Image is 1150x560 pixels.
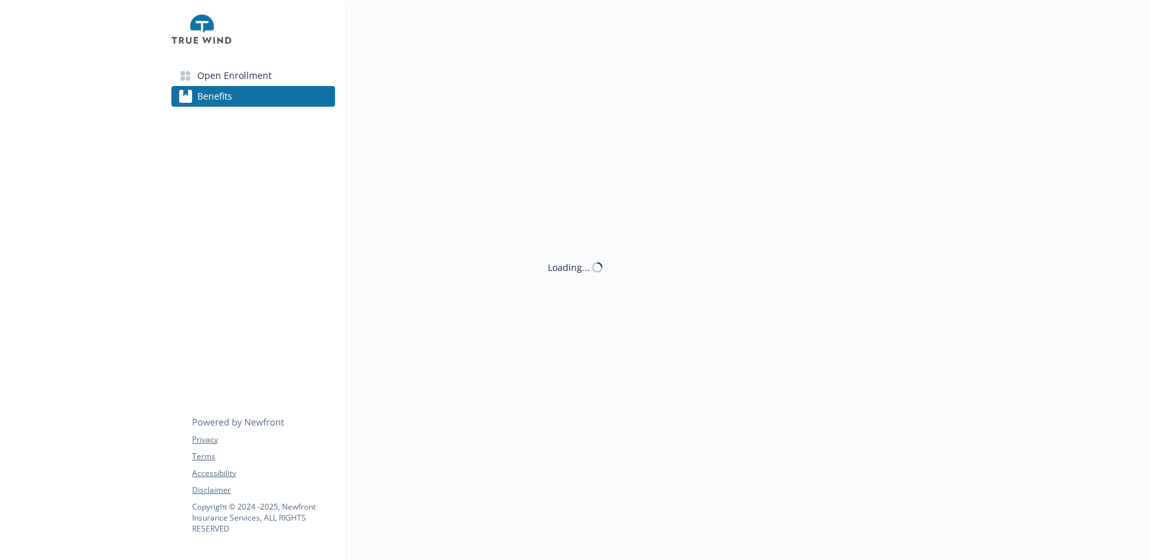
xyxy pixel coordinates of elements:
a: Disclaimer [192,484,334,496]
span: Open Enrollment [197,65,272,86]
div: Loading... [548,261,590,274]
a: Open Enrollment [171,65,335,86]
a: Privacy [192,434,334,446]
a: Accessibility [192,468,334,479]
a: Benefits [171,86,335,107]
p: Copyright © 2024 - 2025 , Newfront Insurance Services, ALL RIGHTS RESERVED [192,501,334,534]
a: Terms [192,451,334,462]
span: Benefits [197,86,232,107]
